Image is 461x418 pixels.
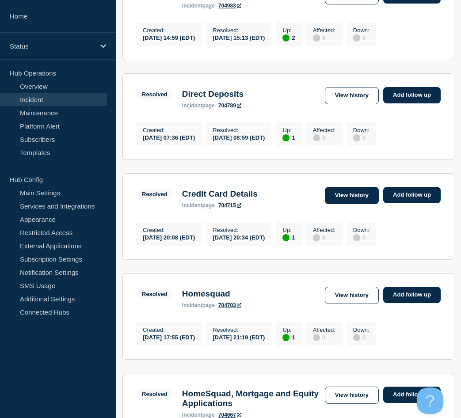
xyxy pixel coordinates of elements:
p: page [182,202,215,209]
div: 0 [353,133,370,141]
div: 0 [353,333,370,341]
div: [DATE] 07:36 (EDT) [143,133,195,141]
div: [DATE] 21:19 (EDT) [213,333,265,341]
div: 0 [353,233,370,241]
div: disabled [353,134,360,141]
p: Resolved : [213,327,265,333]
div: up [282,34,290,42]
p: Down : [353,27,370,34]
span: Resolved [136,189,173,199]
div: disabled [313,34,320,42]
p: Status [10,42,95,50]
div: 1 [282,333,295,341]
a: View history [325,287,379,304]
a: Add follow up [383,87,441,103]
div: 0 [313,34,335,42]
a: View history [325,187,379,204]
p: Up : [282,327,295,333]
div: 2 [282,34,295,42]
p: Created : [143,127,195,133]
a: View history [325,87,379,104]
p: Affected : [313,127,335,133]
p: Created : [143,327,195,333]
span: incident [182,103,202,109]
div: up [282,334,290,341]
a: 704667 [218,412,241,418]
div: up [282,134,290,141]
p: page [182,103,215,109]
p: Created : [143,227,195,233]
p: Up : [282,127,295,133]
h3: Homesquad [182,289,241,299]
a: Add follow up [383,187,441,203]
span: Resolved [136,389,173,399]
div: [DATE] 17:55 (EDT) [143,333,195,341]
a: Add follow up [383,287,441,303]
p: Down : [353,327,370,333]
a: View history [325,387,379,404]
div: disabled [353,234,360,241]
p: Affected : [313,327,335,333]
span: Resolved [136,289,173,299]
p: Affected : [313,27,335,34]
div: 0 [313,233,335,241]
div: [DATE] 20:34 (EDT) [213,233,265,241]
h3: Direct Deposits [182,89,244,99]
div: 1 [282,233,295,241]
div: [DATE] 15:13 (EDT) [213,34,265,41]
p: page [182,412,215,418]
p: page [182,302,215,308]
div: 1 [282,133,295,141]
div: disabled [313,234,320,241]
div: 0 [313,333,335,341]
div: disabled [313,334,320,341]
div: up [282,234,290,241]
div: disabled [313,134,320,141]
a: 704983 [218,3,241,9]
p: Up : [282,27,295,34]
p: Resolved : [213,27,265,34]
div: [DATE] 20:08 (EDT) [143,233,195,241]
p: Down : [353,227,370,233]
a: 704703 [218,302,241,308]
span: incident [182,412,202,418]
p: Resolved : [213,227,265,233]
span: incident [182,302,202,308]
a: 704789 [218,103,241,109]
span: incident [182,202,202,209]
p: Down : [353,127,370,133]
div: [DATE] 14:59 (EDT) [143,34,195,41]
div: 0 [353,34,370,42]
div: disabled [353,334,360,341]
a: Add follow up [383,387,441,403]
span: Resolved [136,89,173,99]
p: Up : [282,227,295,233]
h3: Credit Card Details [182,189,258,199]
div: [DATE] 08:59 (EDT) [213,133,265,141]
h3: HomeSquad, Mortgage and Equity Applications [182,389,320,408]
p: page [182,3,215,9]
a: 704715 [218,202,241,209]
p: Resolved : [213,127,265,133]
span: incident [182,3,202,9]
div: disabled [353,34,360,42]
div: 0 [313,133,335,141]
iframe: Help Scout Beacon - Open [417,388,443,414]
p: Affected : [313,227,335,233]
p: Created : [143,27,195,34]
